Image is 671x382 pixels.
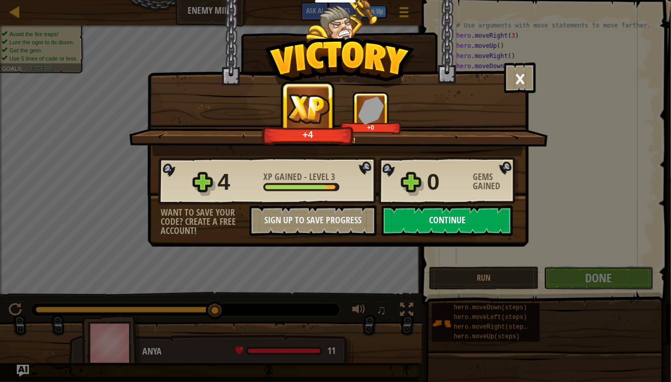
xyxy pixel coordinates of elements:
[331,170,335,183] span: 3
[161,208,250,236] div: Want to save your code? Create a free account!
[307,170,331,183] span: Level
[382,205,513,236] button: Continue
[358,96,384,124] img: Gems Gained
[218,166,257,198] div: 4
[263,170,304,183] span: XP Gained
[286,93,331,124] img: XP Gained
[427,166,467,198] div: 0
[263,172,335,182] div: -
[265,129,351,140] div: +4
[504,63,536,93] button: ×
[473,172,518,191] div: Gems Gained
[342,124,400,131] div: +0
[250,205,377,236] button: Sign Up to Save Progress
[177,135,498,145] div: Nice moves!
[265,38,415,89] img: Victory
